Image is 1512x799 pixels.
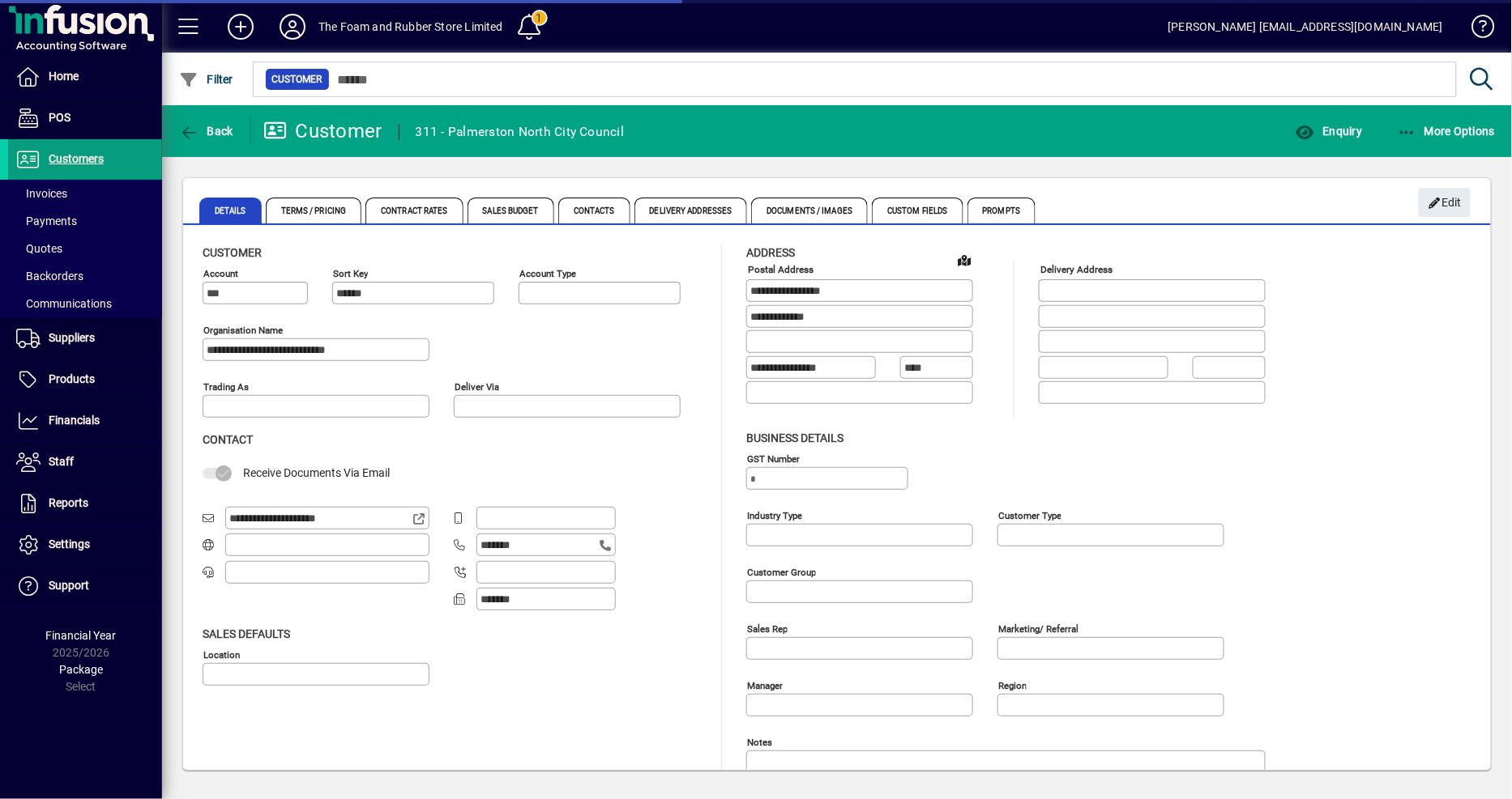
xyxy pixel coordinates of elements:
span: Customer [203,246,262,259]
span: Backorders [16,270,83,283]
span: Terms / Pricing [266,198,362,223]
mat-label: Account Type [519,268,576,279]
span: Sales Budget [468,198,554,223]
button: Filter [175,65,237,94]
mat-label: Deliver via [455,381,499,393]
a: Communications [8,290,162,317]
a: Backorders [8,262,162,290]
mat-label: Organisation name [203,325,283,336]
span: Package [59,663,103,676]
button: Enquiry [1291,117,1366,146]
span: Payments [16,215,77,227]
span: Customers [49,152,104,165]
button: Back [175,117,237,146]
span: Sales defaults [203,627,290,640]
span: Business details [746,431,844,444]
div: Customer [263,118,382,144]
mat-label: Sales rep [747,623,788,634]
div: The Foam and Rubber Store Limited [318,14,503,40]
span: Address [746,246,795,259]
a: Invoices [8,180,162,207]
button: Add [215,12,267,41]
span: Delivery Addresses [634,198,748,223]
span: POS [49,111,70,124]
mat-label: Industry type [747,509,802,521]
span: Documents / Images [751,198,868,223]
mat-label: Region [998,679,1027,691]
button: Profile [267,12,318,41]
a: Support [8,566,162,606]
a: Settings [8,525,162,565]
span: Customer [272,71,322,87]
span: Receive Documents Via Email [243,466,390,479]
div: 311 - Palmerston North City Council [416,119,625,145]
span: Staff [49,455,74,468]
a: Financials [8,401,162,441]
button: More Options [1393,117,1500,146]
div: [PERSON_NAME] [EMAIL_ADDRESS][DOMAIN_NAME] [1168,14,1443,40]
span: Custom Fields [872,198,963,223]
a: Home [8,57,162,97]
a: Staff [8,442,162,482]
span: More Options [1397,125,1496,138]
span: Financial Year [46,629,117,642]
span: Prompts [967,198,1036,223]
a: POS [8,98,162,138]
mat-label: Customer group [747,566,816,577]
span: Communications [16,297,112,310]
a: Quotes [8,235,162,262]
span: Contract Rates [365,198,463,223]
mat-label: Customer type [998,509,1061,521]
span: Contact [203,433,253,446]
a: Reports [8,483,162,524]
span: Edit [1428,189,1463,216]
a: Knowledge Base [1459,3,1492,56]
mat-label: Location [203,648,240,660]
span: Back [179,125,233,138]
span: Enquiry [1295,125,1362,138]
span: Financials [49,414,100,427]
span: Home [49,70,79,83]
span: Support [49,579,89,592]
app-page-header-button: Back [162,117,251,146]
span: Invoices [16,187,67,200]
span: Settings [49,538,90,550]
mat-label: Marketing/ Referral [998,623,1078,634]
a: View on map [951,247,977,273]
span: Suppliers [49,331,95,344]
span: Filter [179,73,233,86]
mat-label: Sort key [333,268,368,279]
span: Details [199,198,262,223]
mat-label: Trading as [203,381,249,393]
mat-label: GST Number [747,453,800,464]
button: Edit [1419,188,1471,217]
span: Products [49,372,95,385]
a: Payments [8,207,162,235]
span: Reports [49,496,88,509]
span: Contacts [558,198,630,223]
mat-label: Account [203,268,238,279]
mat-label: Manager [747,679,783,691]
span: Quotes [16,242,62,255]
mat-label: Notes [747,736,772,747]
a: Products [8,359,162,400]
a: Suppliers [8,318,162,359]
